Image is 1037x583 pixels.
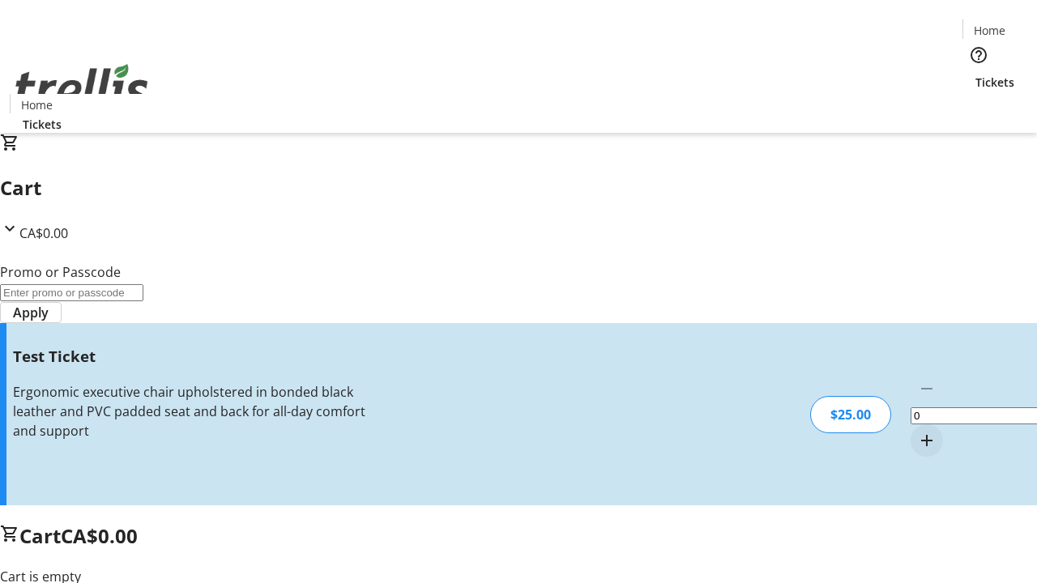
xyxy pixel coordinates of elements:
button: Cart [962,91,995,123]
span: Home [974,22,1005,39]
span: Tickets [23,116,62,133]
span: CA$0.00 [19,224,68,242]
button: Help [962,39,995,71]
a: Tickets [962,74,1027,91]
span: CA$0.00 [61,522,138,549]
a: Home [963,22,1015,39]
button: Increment by one [911,424,943,457]
span: Home [21,96,53,113]
span: Apply [13,303,49,322]
h3: Test Ticket [13,345,367,368]
img: Orient E2E Organization 07HsHlfNg3's Logo [10,46,154,127]
div: $25.00 [810,396,891,433]
a: Tickets [10,116,75,133]
a: Home [11,96,62,113]
span: Tickets [975,74,1014,91]
div: Ergonomic executive chair upholstered in bonded black leather and PVC padded seat and back for al... [13,382,367,440]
